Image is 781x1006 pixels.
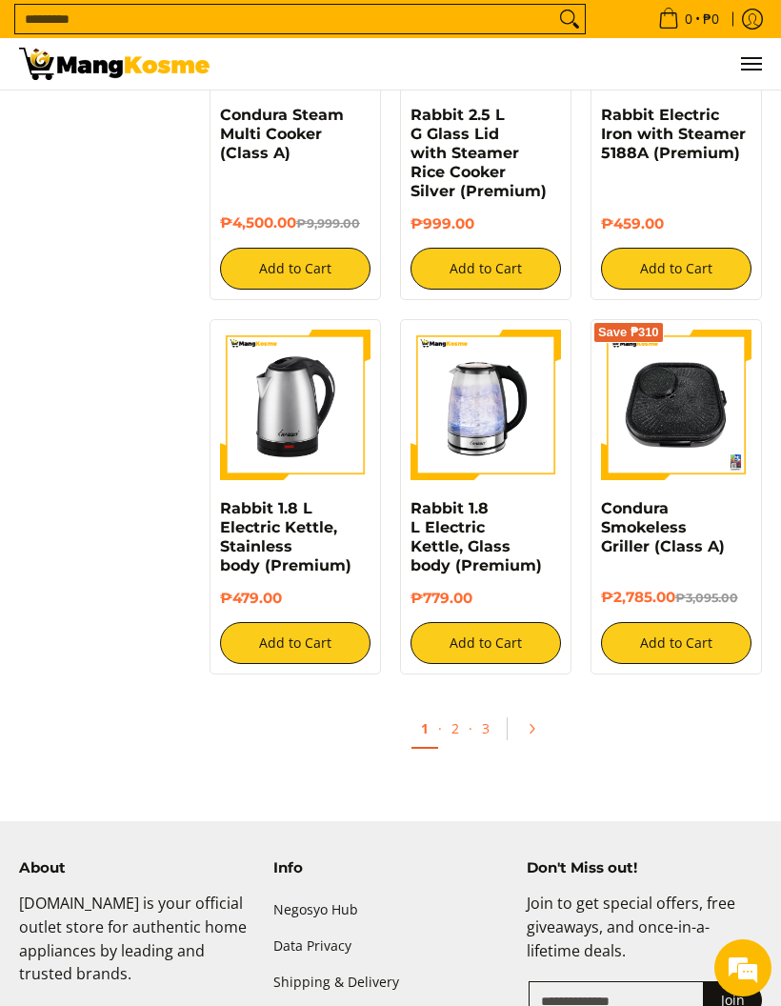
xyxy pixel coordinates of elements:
a: Data Privacy [273,928,509,964]
div: Leave a message [99,107,320,131]
ul: Customer Navigation [229,38,762,90]
a: Condura Smokeless Griller (Class A) [601,499,725,555]
h6: ₱2,785.00 [601,589,751,608]
nav: Main Menu [229,38,762,90]
button: Add to Cart [220,622,370,664]
h6: ₱4,500.00 [220,214,370,233]
span: We are offline. Please leave us a message. [40,240,332,433]
a: Shipping & Delivery [273,964,509,1000]
img: Rabbit 1.8 L Electric Kettle, Glass body (Premium) [411,330,561,480]
h4: Info [273,859,509,877]
p: [DOMAIN_NAME] is your official outlet store for authentic home appliances by leading and trusted ... [19,892,254,1005]
textarea: Type your message and click 'Submit' [10,520,363,587]
img: Rabbit 1.8 L Electric Kettle, Stainless body (Premium) [220,330,370,480]
a: 3 [472,710,499,747]
h4: About [19,859,254,877]
button: Add to Cart [601,622,751,664]
button: Menu [739,38,762,90]
a: Condura Steam Multi Cooker (Class A) [220,106,344,162]
a: Rabbit 1.8 L Electric Kettle, Glass body (Premium) [411,499,542,574]
button: Add to Cart [601,248,751,290]
button: Add to Cart [220,248,370,290]
del: ₱9,999.00 [296,216,360,231]
a: Rabbit Electric Iron with Steamer 5188A (Premium) [601,106,746,162]
del: ₱3,095.00 [675,591,738,605]
div: Minimize live chat window [312,10,358,55]
span: · [469,719,472,737]
button: Add to Cart [411,622,561,664]
p: Join to get special offers, free giveaways, and once-in-a-lifetime deals. [527,892,762,981]
h6: ₱479.00 [220,590,370,608]
img: Small Appliances l Mang Kosme: Home Appliances Warehouse Sale [19,48,210,80]
button: Search [554,5,585,33]
a: Rabbit 1.8 L Electric Kettle, Stainless body (Premium) [220,499,351,574]
em: Submit [277,587,346,613]
h6: ₱999.00 [411,215,561,233]
ul: Pagination [200,703,771,764]
span: ₱0 [700,12,722,26]
span: • [652,9,725,30]
a: 2 [442,710,469,747]
button: Add to Cart [411,248,561,290]
h6: ₱779.00 [411,590,561,608]
a: Negosyo Hub [273,892,509,928]
a: Rabbit 2.5 L G Glass Lid with Steamer Rice Cooker Silver (Premium) [411,106,547,200]
h6: ₱459.00 [601,215,751,233]
img: condura-smokeless-griller-full-view-mang-kosme [601,330,751,480]
span: Save ₱310 [598,327,659,338]
span: · [438,719,442,737]
span: 0 [682,12,695,26]
a: 1 [411,710,438,749]
h4: Don't Miss out! [527,859,762,877]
